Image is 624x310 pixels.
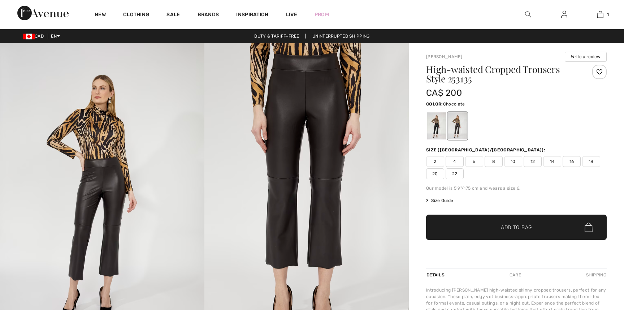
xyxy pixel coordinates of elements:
[597,10,603,19] img: My Bag
[426,102,443,107] span: Color:
[426,197,453,204] span: Size Guide
[17,6,69,20] img: 1ère Avenue
[426,215,607,240] button: Add to Bag
[503,268,527,281] div: Care
[524,156,542,167] span: 12
[286,11,297,18] a: Live
[426,65,577,83] h1: High-waisted Cropped Trousers Style 253135
[565,52,607,62] button: Write a review
[198,12,219,19] a: Brands
[123,12,149,19] a: Clothing
[561,10,567,19] img: My Info
[504,156,522,167] span: 10
[607,11,609,18] span: 1
[563,156,581,167] span: 16
[443,102,465,107] span: Chocolate
[584,268,607,281] div: Shipping
[543,156,561,167] span: 14
[585,223,593,232] img: Bag.svg
[315,11,329,18] a: Prom
[525,10,531,19] img: search the website
[555,10,573,19] a: Sign In
[426,54,462,59] a: [PERSON_NAME]
[427,112,446,139] div: Black
[236,12,268,19] span: Inspiration
[446,156,464,167] span: 4
[426,156,444,167] span: 2
[426,185,607,191] div: Our model is 5'9"/175 cm and wears a size 6.
[23,34,35,39] img: Canadian Dollar
[166,12,180,19] a: Sale
[426,88,462,98] span: CA$ 200
[446,168,464,179] span: 22
[426,168,444,179] span: 20
[582,10,618,19] a: 1
[485,156,503,167] span: 8
[426,268,446,281] div: Details
[51,34,60,39] span: EN
[582,156,600,167] span: 18
[426,147,547,153] div: Size ([GEOGRAPHIC_DATA]/[GEOGRAPHIC_DATA]):
[465,156,483,167] span: 6
[23,34,47,39] span: CAD
[501,224,532,231] span: Add to Bag
[448,112,467,139] div: Chocolate
[95,12,106,19] a: New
